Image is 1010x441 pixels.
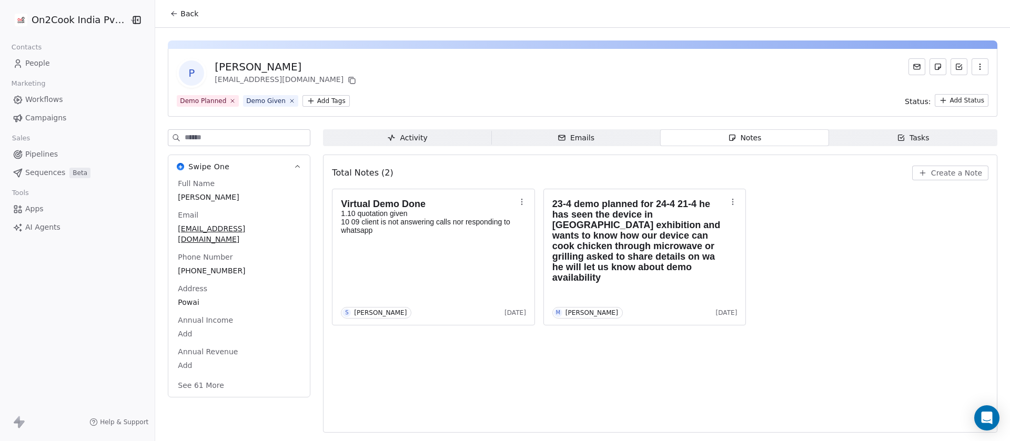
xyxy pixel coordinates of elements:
span: Add [178,360,300,371]
span: Status: [905,96,931,107]
span: Help & Support [100,418,148,426]
div: Demo Planned [180,96,226,106]
span: Phone Number [176,252,235,262]
span: [DATE] [716,309,738,317]
span: [DATE] [504,309,526,317]
div: Demo Given [246,96,286,106]
span: [EMAIL_ADDRESS][DOMAIN_NAME] [178,223,300,244]
span: Swipe One [188,161,229,172]
span: Sequences [25,167,65,178]
span: Address [176,283,209,294]
div: Tasks [897,132,930,143]
a: Workflows [8,91,146,108]
div: [PERSON_NAME] [354,309,407,316]
span: Contacts [7,39,46,55]
span: [PERSON_NAME] [178,192,300,202]
div: M [556,309,561,317]
span: Create a Note [931,168,982,178]
div: [PERSON_NAME] [565,309,618,316]
div: Open Intercom Messenger [974,405,999,430]
a: SequencesBeta [8,164,146,181]
a: Campaigns [8,109,146,127]
span: Total Notes (2) [332,167,393,179]
span: Full Name [176,178,217,189]
div: S [345,309,348,317]
span: Powai [178,297,300,307]
button: Add Status [935,94,988,107]
span: People [25,58,50,69]
span: Marketing [7,76,50,91]
span: [PHONE_NUMBER] [178,265,300,276]
a: AI Agents [8,219,146,236]
img: Swipe One [177,163,184,170]
a: Apps [8,200,146,218]
div: Activity [387,132,427,143]
span: Annual Revenue [176,346,240,357]
span: Campaigns [25,112,66,124]
a: Help & Support [89,418,148,426]
span: Apps [25,203,44,214]
span: Back [180,8,198,19]
span: Pipelines [25,149,58,160]
span: AI Agents [25,222,60,233]
span: Email [176,210,200,220]
button: Swipe OneSwipe One [168,155,310,178]
button: See 61 More [171,376,230,395]
div: Swipe OneSwipe One [168,178,310,397]
span: Workflows [25,94,63,105]
img: on2cook%20logo-04%20copy.jpg [15,14,27,26]
button: Back [164,4,205,23]
a: Pipelines [8,146,146,163]
button: On2Cook India Pvt. Ltd. [13,11,123,29]
span: Annual Income [176,315,235,325]
div: Emails [558,132,594,143]
span: P [179,60,204,86]
h1: Virtual Demo Done [341,199,516,209]
a: People [8,55,146,72]
span: Beta [69,168,90,178]
div: [PERSON_NAME] [215,59,358,74]
button: Create a Note [912,166,988,180]
span: Sales [7,130,35,146]
button: Add Tags [302,95,350,107]
h1: 23-4 demo planned for 24-4 21-4 he has seen the device in [GEOGRAPHIC_DATA] exhibition and wants ... [552,199,727,283]
span: Tools [7,185,33,201]
div: [EMAIL_ADDRESS][DOMAIN_NAME] [215,74,358,87]
span: On2Cook India Pvt. Ltd. [32,13,127,27]
span: Add [178,329,300,339]
p: 1.10 quotation given 10 09 client is not answering calls nor responding to whatsapp [341,209,516,234]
